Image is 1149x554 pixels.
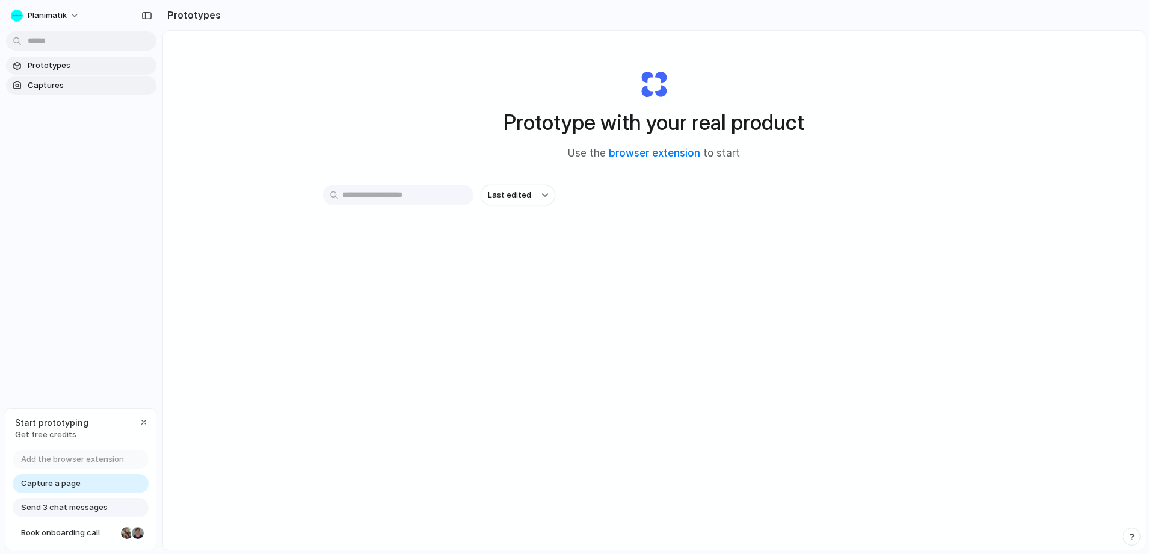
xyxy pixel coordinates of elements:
button: Planimatik [6,6,85,25]
span: Use the to start [568,146,740,161]
span: Get free credits [15,429,88,441]
span: Captures [28,79,152,92]
a: Captures [6,76,156,95]
div: Nicole Kubica [120,526,134,540]
a: Prototypes [6,57,156,75]
span: Last edited [488,189,531,201]
span: Start prototyping [15,416,88,429]
a: browser extension [609,147,700,159]
h1: Prototype with your real product [504,107,804,138]
span: Add the browser extension [21,453,124,465]
a: Book onboarding call [13,523,149,543]
h2: Prototypes [162,8,221,22]
span: Prototypes [28,60,152,72]
span: Planimatik [28,10,67,22]
button: Last edited [481,185,555,205]
span: Book onboarding call [21,527,116,539]
span: Send 3 chat messages [21,502,108,514]
div: Christian Iacullo [131,526,145,540]
span: Capture a page [21,478,81,490]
